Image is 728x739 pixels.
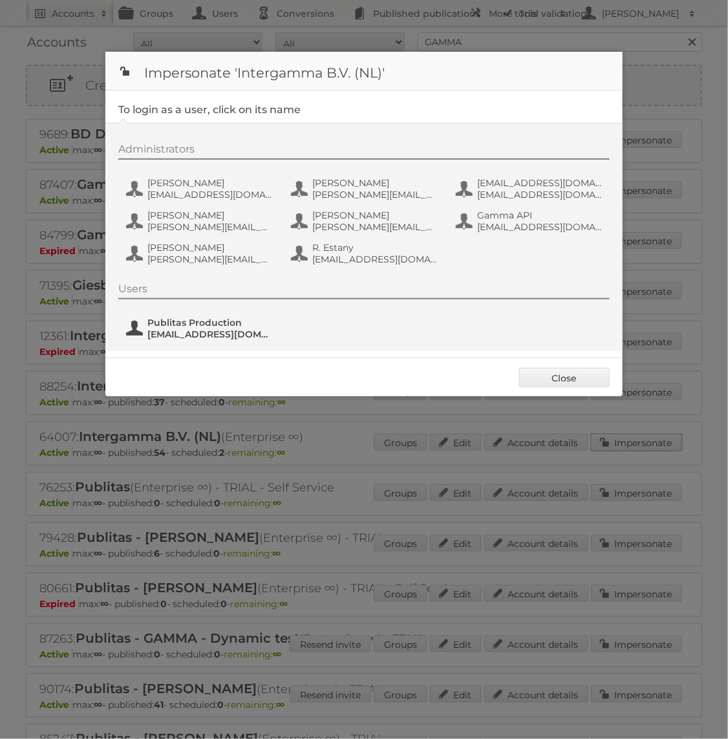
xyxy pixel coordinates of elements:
div: Administrators [118,143,610,160]
button: [PERSON_NAME] [PERSON_NAME][EMAIL_ADDRESS][DOMAIN_NAME] [125,208,277,234]
button: [PERSON_NAME] [PERSON_NAME][EMAIL_ADDRESS][DOMAIN_NAME] [290,208,442,234]
a: Close [519,368,610,387]
span: [EMAIL_ADDRESS][DOMAIN_NAME] [477,221,603,233]
span: [EMAIL_ADDRESS][DOMAIN_NAME] [312,253,438,265]
span: [PERSON_NAME] [312,209,438,221]
span: [PERSON_NAME] [147,177,273,189]
span: Gamma API [477,209,603,221]
span: [PERSON_NAME][EMAIL_ADDRESS][DOMAIN_NAME] [312,221,438,233]
span: [EMAIL_ADDRESS][DOMAIN_NAME] [477,189,603,200]
button: R. Estany [EMAIL_ADDRESS][DOMAIN_NAME] [290,241,442,266]
span: Publitas Production [147,317,273,328]
span: [PERSON_NAME] [147,242,273,253]
div: Users [118,283,610,299]
button: Gamma API [EMAIL_ADDRESS][DOMAIN_NAME] [455,208,606,234]
span: [EMAIL_ADDRESS][DOMAIN_NAME] [477,177,603,189]
button: [PERSON_NAME] [PERSON_NAME][EMAIL_ADDRESS][DOMAIN_NAME] [290,176,442,202]
legend: To login as a user, click on its name [118,103,301,116]
button: [EMAIL_ADDRESS][DOMAIN_NAME] [EMAIL_ADDRESS][DOMAIN_NAME] [455,176,606,202]
button: Publitas Production [EMAIL_ADDRESS][DOMAIN_NAME] [125,316,277,341]
h1: Impersonate 'Intergamma B.V. (NL)' [105,52,623,91]
span: R. Estany [312,242,438,253]
span: [EMAIL_ADDRESS][DOMAIN_NAME] [147,189,273,200]
span: [PERSON_NAME][EMAIL_ADDRESS][DOMAIN_NAME] [147,253,273,265]
span: [PERSON_NAME][EMAIL_ADDRESS][DOMAIN_NAME] [147,221,273,233]
span: [PERSON_NAME] [312,177,438,189]
span: [EMAIL_ADDRESS][DOMAIN_NAME] [147,328,273,340]
span: [PERSON_NAME] [147,209,273,221]
span: [PERSON_NAME][EMAIL_ADDRESS][DOMAIN_NAME] [312,189,438,200]
button: [PERSON_NAME] [PERSON_NAME][EMAIL_ADDRESS][DOMAIN_NAME] [125,241,277,266]
button: [PERSON_NAME] [EMAIL_ADDRESS][DOMAIN_NAME] [125,176,277,202]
